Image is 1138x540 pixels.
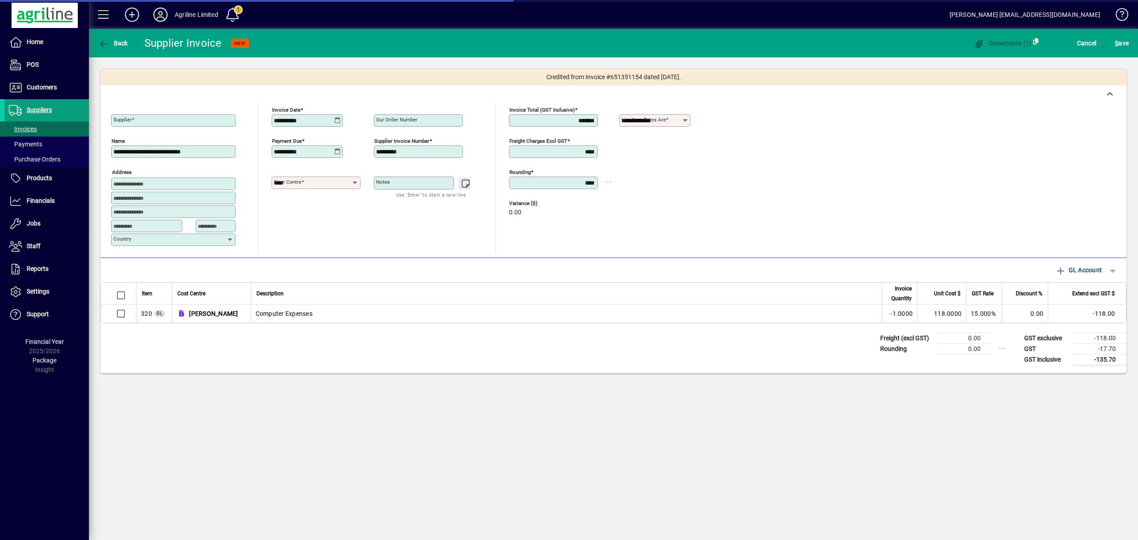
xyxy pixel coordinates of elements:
td: GST inclusive [1020,354,1073,365]
a: Payments [4,137,89,152]
span: Suppliers [27,106,52,113]
a: Products [4,167,89,189]
td: 118.0000 [917,305,966,322]
span: Purchase Orders [9,156,60,163]
mat-label: Supplier invoice number [374,138,429,144]
mat-label: Invoice date [272,107,301,113]
app-page-header-button: Back [89,35,138,51]
span: Discount % [1016,289,1042,298]
button: GL Account [1051,262,1106,278]
a: Jobs [4,213,89,235]
span: POS [27,61,39,68]
mat-label: Rounding [509,169,531,175]
a: Home [4,31,89,53]
span: Back [98,40,128,47]
span: Cost Centre [177,289,205,298]
span: Invoice Quantity [887,284,912,303]
span: ave [1115,36,1129,50]
td: 0.00 [1002,305,1048,322]
span: Payments [9,141,42,148]
a: Purchase Orders [4,152,89,167]
mat-label: Invoice Total (GST inclusive) [509,107,575,113]
span: GL [156,311,163,316]
td: 0.00 [938,343,991,354]
span: Computer Expenses [141,309,152,318]
span: Cancel [1077,36,1097,50]
span: Credited from Invoice #651351154 dated [DATE]. [546,73,681,82]
a: Support [4,303,89,326]
span: 0.00 [509,209,521,216]
span: Package [32,357,56,364]
div: Supplier Invoice [144,36,222,50]
span: GST Rate [972,289,994,298]
span: Description [256,289,284,298]
td: GST [1020,343,1073,354]
td: Computer Expenses [251,305,882,322]
a: POS [4,54,89,76]
a: Settings [4,281,89,303]
mat-label: Our order number [376,117,417,123]
a: Financials [4,190,89,212]
td: -118.00 [1073,333,1126,343]
span: Unit Cost $ [934,289,961,298]
td: -135.70 [1073,354,1126,365]
mat-label: Line item rates are [621,117,666,123]
span: Financial Year [25,338,64,345]
span: Reports [27,265,48,272]
td: 15.000% [966,305,1002,322]
button: Profile [146,7,175,23]
td: 0.00 [938,333,991,343]
div: [PERSON_NAME] [EMAIL_ADDRESS][DOMAIN_NAME] [950,8,1100,22]
span: Customers [27,84,57,91]
mat-label: Payment due [272,138,302,144]
a: Invoices [4,121,89,137]
td: -17.70 [1073,343,1126,354]
span: Documents (1) [974,40,1032,47]
span: Home [27,38,43,45]
td: -118.00 [1048,305,1126,322]
button: Back [96,35,130,51]
td: GST exclusive [1020,333,1073,343]
a: Knowledge Base [1109,2,1127,31]
span: Item [142,289,152,298]
button: Save [1113,35,1131,51]
button: Cancel [1075,35,1099,51]
span: Financials [27,197,55,204]
span: GL Account [1055,263,1102,277]
td: Freight (excl GST) [876,333,938,343]
button: Documents (1) [972,35,1034,51]
mat-label: Freight charges excl GST [509,138,567,144]
td: -1.0000 [882,305,917,322]
span: Variance ($) [509,201,562,206]
mat-label: Name [112,138,125,144]
mat-label: Supplier [113,117,132,123]
mat-label: Notes [376,179,390,185]
span: Staff [27,242,40,250]
span: Extend excl GST $ [1072,289,1115,298]
span: Support [27,310,49,318]
a: Reports [4,258,89,280]
span: Invoices [9,125,37,133]
span: Products [27,174,52,181]
mat-label: Cost Centre [274,179,301,185]
span: Jobs [27,220,40,227]
mat-hint: Use 'Enter' to start a new line [396,189,466,200]
span: NEW [234,40,245,46]
div: Agriline Limited [175,8,218,22]
a: Staff [4,235,89,258]
mat-label: Country [113,236,131,242]
span: S [1115,40,1118,47]
td: Rounding [876,343,938,354]
button: Add [118,7,146,23]
span: [PERSON_NAME] [189,309,238,318]
span: Settings [27,288,49,295]
a: Customers [4,77,89,99]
